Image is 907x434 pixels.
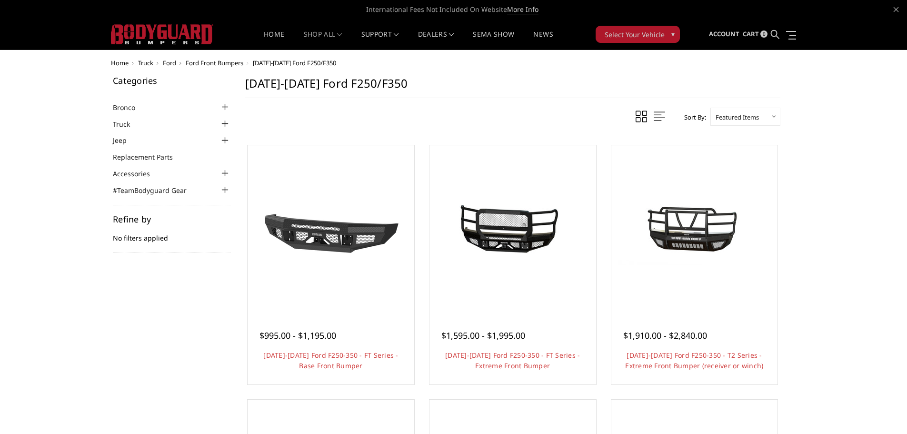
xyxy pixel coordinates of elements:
a: More Info [507,5,538,14]
a: [DATE]-[DATE] Ford F250-350 - FT Series - Extreme Front Bumper [445,351,580,370]
a: Truck [113,119,142,129]
a: Dealers [418,31,454,50]
a: 2017-2022 Ford F250-350 - FT Series - Base Front Bumper [250,148,412,310]
a: 2017-2022 Ford F250-350 - FT Series - Extreme Front Bumper 2017-2022 Ford F250-350 - FT Series - ... [432,148,594,310]
a: News [533,31,553,50]
a: Truck [138,59,153,67]
a: Replacement Parts [113,152,185,162]
a: Ford [163,59,176,67]
a: Bronco [113,102,147,112]
h5: Categories [113,76,231,85]
span: Account [709,30,739,38]
span: Select Your Vehicle [605,30,665,40]
a: SEMA Show [473,31,514,50]
a: Ford Front Bumpers [186,59,243,67]
span: [DATE]-[DATE] Ford F250/F350 [253,59,336,67]
a: #TeamBodyguard Gear [113,185,199,195]
span: $995.00 - $1,195.00 [259,330,336,341]
a: Account [709,21,739,47]
a: [DATE]-[DATE] Ford F250-350 - T2 Series - Extreme Front Bumper (receiver or winch) [625,351,763,370]
a: Home [111,59,129,67]
a: Accessories [113,169,162,179]
a: shop all [304,31,342,50]
span: $1,595.00 - $1,995.00 [441,330,525,341]
span: Cart [743,30,759,38]
a: [DATE]-[DATE] Ford F250-350 - FT Series - Base Front Bumper [263,351,398,370]
a: Support [361,31,399,50]
span: $1,910.00 - $2,840.00 [623,330,707,341]
a: Jeep [113,135,139,145]
label: Sort By: [679,110,706,124]
a: Home [264,31,284,50]
span: 0 [760,30,767,38]
img: BODYGUARD BUMPERS [111,24,213,44]
div: No filters applied [113,215,231,253]
button: Select Your Vehicle [596,26,680,43]
span: ▾ [671,29,675,39]
h5: Refine by [113,215,231,223]
img: 2017-2022 Ford F250-350 - FT Series - Base Front Bumper [255,186,407,272]
h1: [DATE]-[DATE] Ford F250/F350 [245,76,780,98]
a: 2017-2022 Ford F250-350 - T2 Series - Extreme Front Bumper (receiver or winch) 2017-2022 Ford F25... [614,148,776,310]
a: Cart 0 [743,21,767,47]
